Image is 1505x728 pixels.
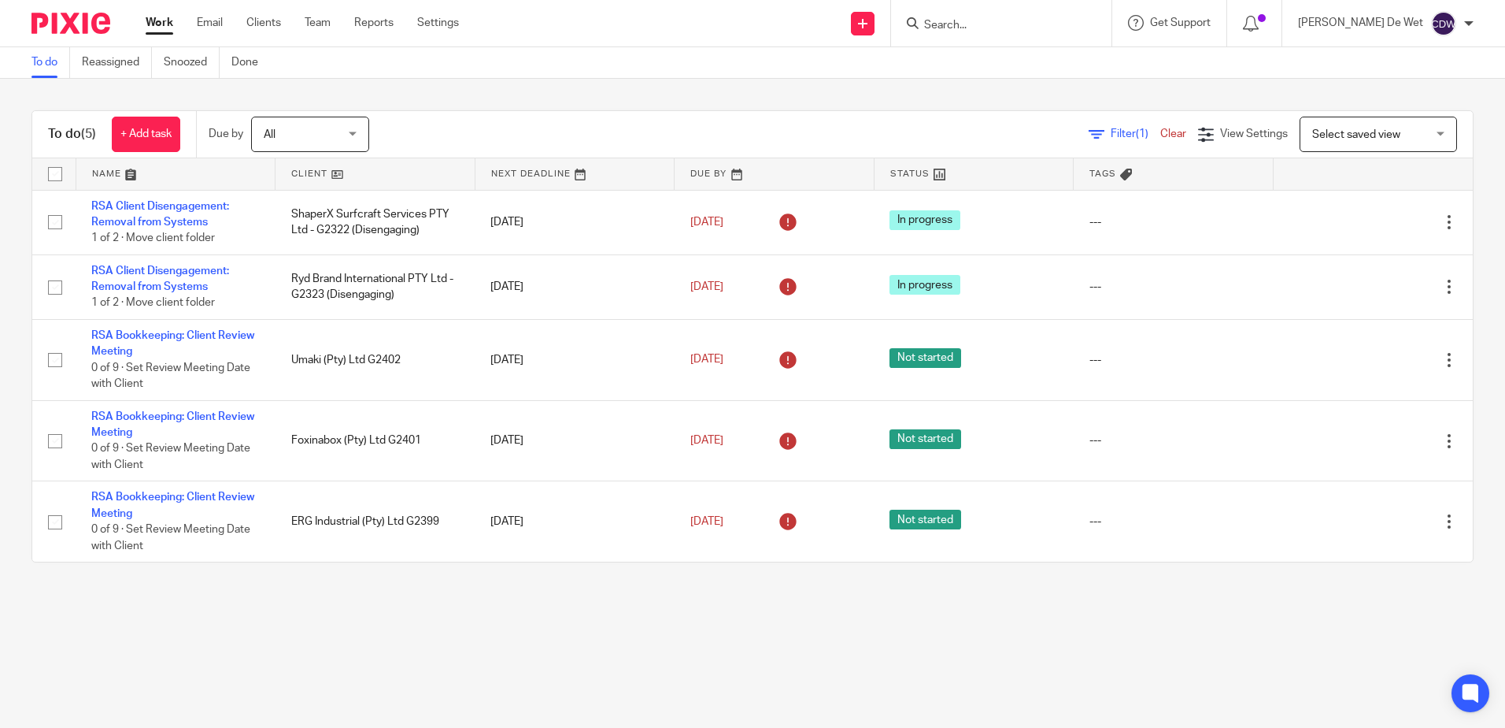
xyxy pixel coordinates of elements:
td: [DATE] [475,254,675,319]
span: View Settings [1220,128,1288,139]
img: svg%3E [1431,11,1456,36]
div: --- [1089,214,1258,230]
td: Foxinabox (Pty) Ltd G2401 [275,400,475,481]
span: Not started [889,348,961,368]
span: [DATE] [690,217,723,228]
span: (1) [1136,128,1148,139]
div: --- [1089,352,1258,368]
span: In progress [889,275,960,295]
a: Snoozed [164,47,220,78]
td: [DATE] [475,400,675,481]
a: RSA Bookkeeping: Client Review Meeting [91,411,254,438]
a: RSA Bookkeeping: Client Review Meeting [91,492,254,518]
span: [DATE] [690,516,723,527]
span: 1 of 2 · Move client folder [91,298,215,309]
div: --- [1089,279,1258,295]
span: 0 of 9 · Set Review Meeting Date with Client [91,524,250,552]
span: (5) [81,128,96,140]
span: Select saved view [1312,129,1400,140]
span: [DATE] [690,281,723,292]
span: Get Support [1150,17,1211,28]
td: [DATE] [475,481,675,562]
input: Search [923,19,1064,33]
a: Reassigned [82,47,152,78]
td: ShaperX Surfcraft Services PTY Ltd - G2322 (Disengaging) [275,190,475,254]
td: Ryd Brand International PTY Ltd - G2323 (Disengaging) [275,254,475,319]
span: Filter [1111,128,1160,139]
span: Tags [1089,169,1116,178]
a: Reports [354,15,394,31]
a: RSA Client Disengagement: Removal from Systems [91,266,229,292]
td: Umaki (Pty) Ltd G2402 [275,319,475,400]
a: Team [305,15,331,31]
span: In progress [889,210,960,230]
a: Clients [246,15,281,31]
h1: To do [48,126,96,143]
p: [PERSON_NAME] De Wet [1298,15,1423,31]
span: [DATE] [690,355,723,366]
span: 1 of 2 · Move client folder [91,232,215,243]
span: 0 of 9 · Set Review Meeting Date with Client [91,444,250,471]
span: [DATE] [690,435,723,446]
a: Clear [1160,128,1186,139]
span: Not started [889,429,961,449]
a: Settings [417,15,459,31]
a: + Add task [112,117,180,152]
a: To do [31,47,70,78]
a: Done [231,47,270,78]
a: RSA Client Disengagement: Removal from Systems [91,201,229,228]
td: ERG Industrial (Pty) Ltd G2399 [275,481,475,562]
span: 0 of 9 · Set Review Meeting Date with Client [91,362,250,390]
div: --- [1089,433,1258,448]
p: Due by [209,126,243,142]
span: Not started [889,510,961,529]
td: [DATE] [475,190,675,254]
a: Work [146,15,173,31]
a: RSA Bookkeeping: Client Review Meeting [91,330,254,357]
span: All [264,129,275,140]
img: Pixie [31,13,110,34]
div: --- [1089,514,1258,529]
a: Email [197,15,223,31]
td: [DATE] [475,319,675,400]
